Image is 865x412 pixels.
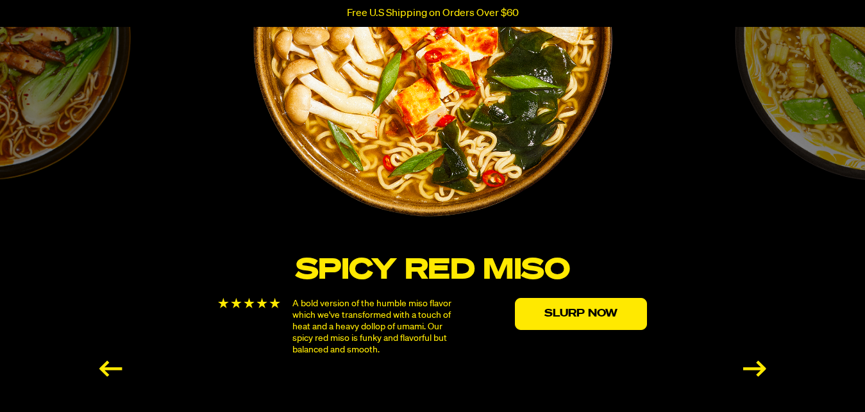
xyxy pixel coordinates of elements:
[99,361,122,377] div: Previous slide
[743,361,766,377] div: Next slide
[515,298,647,330] a: Slurp Now
[347,8,519,19] p: Free U.S Shipping on Orders Over $60
[210,256,655,285] h3: Spicy Red Miso
[292,298,461,356] p: A bold version of the humble miso flavor which we've transformed with a touch of heat and a heavy...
